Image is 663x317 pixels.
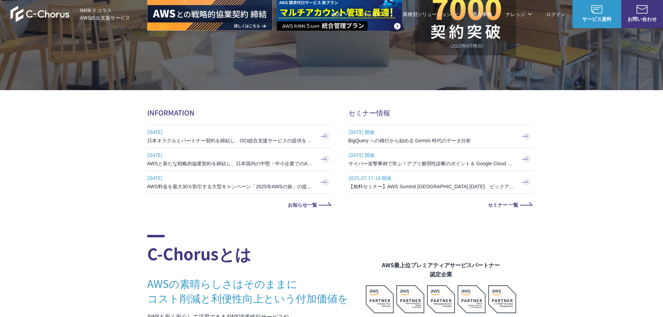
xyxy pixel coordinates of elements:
span: [DATE] 開催 [348,127,515,137]
figcaption: AWS最上位プレミアティアサービスパートナー 認定企業 [366,260,516,278]
a: [DATE] 日本オラクルとパートナー契約を締結し、OCI総合支援サービスの提供を開始 [147,125,332,148]
span: 2025.07.17-18 開催 [348,173,515,183]
h3: AWSの素晴らしさはそのままに コスト削減と利便性向上という付加価値を [147,276,366,305]
h2: セミナー情報 [348,108,533,118]
img: お問い合わせ [637,5,648,14]
span: [DATE] 開催 [348,150,515,160]
p: 強み [332,10,348,18]
a: お知らせ一覧 [147,202,332,207]
h2: C-Chorusとは [147,235,366,266]
a: [DATE] 開催 BigQuery への移行から始める Gemini 時代のデータ分析 [348,125,533,148]
p: 業種別ソリューション [403,10,458,18]
h3: AWSと新たな戦略的協業契約を締結し、日本国内の中堅・中小企業でのAWS活用を加速 [147,160,314,167]
a: AWS総合支援サービス C-Chorus NHN テコラスAWS総合支援サービス [10,6,131,22]
span: [DATE] [147,173,314,183]
img: AWS総合支援サービス C-Chorus サービス資料 [591,5,602,14]
a: [DATE] 開催 サイバー攻撃事例で学ぶ！アプリ脆弱性診断のポイント＆ Google Cloud セキュリティ対策 [348,148,533,171]
h3: AWS料金を最大30％割引する大型キャンペーン「2025年AWSの旅」の提供を開始 [147,183,314,190]
h3: サイバー攻撃事例で学ぶ！アプリ脆弱性診断のポイント＆ Google Cloud セキュリティ対策 [348,160,515,167]
span: サービス資料 [573,15,621,23]
a: 導入事例 [472,10,492,18]
span: [DATE] [147,150,314,160]
a: [DATE] AWS料金を最大30％割引する大型キャンペーン「2025年AWSの旅」の提供を開始 [147,171,332,193]
a: 2025.07.17-18 開催 【無料セミナー】AWS Summit [GEOGRAPHIC_DATA] [DATE] ピックアップセッション [348,171,533,193]
p: ナレッジ [506,10,532,18]
a: [DATE] AWSと新たな戦略的協業契約を締結し、日本国内の中堅・中小企業でのAWS活用を加速 [147,148,332,171]
a: ログイン [546,10,566,18]
h3: BigQuery への移行から始める Gemini 時代のデータ分析 [348,137,515,144]
span: お問い合わせ [621,15,663,23]
h3: 【無料セミナー】AWS Summit [GEOGRAPHIC_DATA] [DATE] ピックアップセッション [348,183,515,190]
p: サービス [362,10,389,18]
a: セミナー 一覧 [348,202,533,207]
h3: 日本オラクルとパートナー契約を締結し、OCI総合支援サービスの提供を開始 [147,137,314,144]
span: [DATE] [147,127,314,137]
h2: INFORMATION [147,108,332,118]
span: NHN テコラス AWS総合支援サービス [80,7,131,21]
